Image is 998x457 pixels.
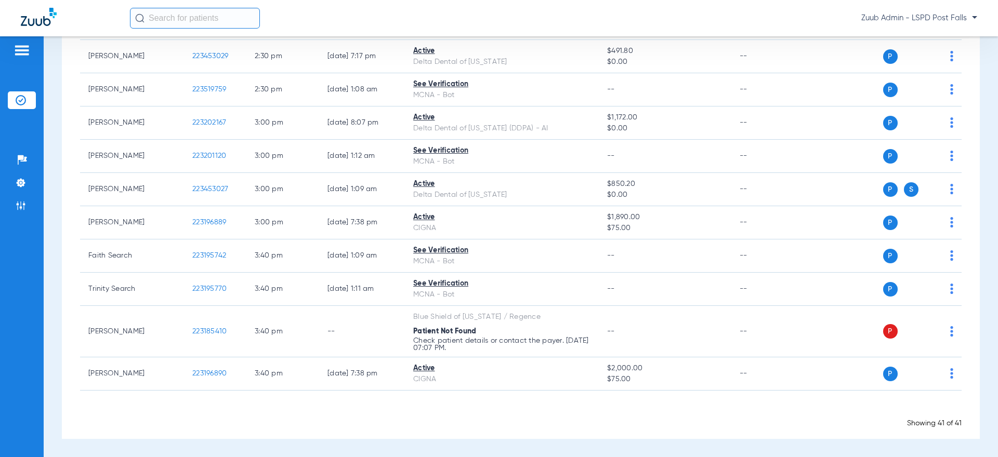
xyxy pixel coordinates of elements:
[607,223,723,234] span: $75.00
[246,306,319,357] td: 3:40 PM
[607,86,615,93] span: --
[607,112,723,123] span: $1,172.00
[192,52,228,60] span: 223453029
[413,46,590,57] div: Active
[950,326,953,337] img: group-dot-blue.svg
[413,223,590,234] div: CIGNA
[413,337,590,352] p: Check patient details or contact the payer. [DATE] 07:07 PM.
[607,252,615,259] span: --
[413,79,590,90] div: See Verification
[731,40,802,73] td: --
[14,44,30,57] img: hamburger-icon
[950,84,953,95] img: group-dot-blue.svg
[246,206,319,239] td: 3:00 PM
[731,106,802,140] td: --
[883,49,898,64] span: P
[607,363,723,374] span: $2,000.00
[413,245,590,256] div: See Verification
[80,73,184,106] td: [PERSON_NAME]
[80,206,184,239] td: [PERSON_NAME]
[607,285,615,292] span: --
[80,306,184,357] td: [PERSON_NAME]
[950,368,953,379] img: group-dot-blue.svg
[883,149,898,164] span: P
[80,357,184,391] td: [PERSON_NAME]
[731,306,802,357] td: --
[413,312,590,322] div: Blue Shield of [US_STATE] / Regence
[950,117,953,128] img: group-dot-blue.svg
[413,123,590,134] div: Delta Dental of [US_STATE] (DDPA) - AI
[246,140,319,173] td: 3:00 PM
[413,179,590,190] div: Active
[413,190,590,200] div: Delta Dental of [US_STATE]
[731,239,802,273] td: --
[319,273,405,306] td: [DATE] 1:11 AM
[319,206,405,239] td: [DATE] 7:38 PM
[80,239,184,273] td: Faith Search
[950,151,953,161] img: group-dot-blue.svg
[319,306,405,357] td: --
[319,173,405,206] td: [DATE] 1:09 AM
[192,185,228,193] span: 223453027
[413,374,590,385] div: CIGNA
[413,57,590,68] div: Delta Dental of [US_STATE]
[607,46,723,57] span: $491.80
[192,370,227,377] span: 223196890
[80,106,184,140] td: [PERSON_NAME]
[192,219,226,226] span: 223196889
[246,273,319,306] td: 3:40 PM
[731,357,802,391] td: --
[883,324,898,339] span: P
[904,182,918,197] span: S
[319,73,405,106] td: [DATE] 1:08 AM
[883,216,898,230] span: P
[246,357,319,391] td: 3:40 PM
[731,206,802,239] td: --
[246,106,319,140] td: 3:00 PM
[80,140,184,173] td: [PERSON_NAME]
[192,328,227,335] span: 223185410
[607,190,723,200] span: $0.00
[883,282,898,297] span: P
[731,273,802,306] td: --
[861,13,977,23] span: Zuub Admin - LSPD Post Falls
[413,363,590,374] div: Active
[950,284,953,294] img: group-dot-blue.svg
[883,182,898,197] span: P
[413,328,476,335] span: Patient Not Found
[413,156,590,167] div: MCNA - Bot
[246,73,319,106] td: 2:30 PM
[607,212,723,223] span: $1,890.00
[21,8,57,26] img: Zuub Logo
[607,179,723,190] span: $850.20
[413,289,590,300] div: MCNA - Bot
[413,90,590,101] div: MCNA - Bot
[950,250,953,261] img: group-dot-blue.svg
[135,14,145,23] img: Search Icon
[413,212,590,223] div: Active
[319,239,405,273] td: [DATE] 1:09 AM
[950,51,953,61] img: group-dot-blue.svg
[246,239,319,273] td: 3:40 PM
[883,83,898,97] span: P
[883,249,898,263] span: P
[192,285,227,292] span: 223195770
[883,116,898,130] span: P
[950,184,953,194] img: group-dot-blue.svg
[413,112,590,123] div: Active
[607,328,615,335] span: --
[80,273,184,306] td: Trinity Search
[192,252,226,259] span: 223195742
[192,119,226,126] span: 223202167
[130,8,260,29] input: Search for patients
[731,73,802,106] td: --
[731,140,802,173] td: --
[319,106,405,140] td: [DATE] 8:07 PM
[80,40,184,73] td: [PERSON_NAME]
[192,86,226,93] span: 223519759
[246,173,319,206] td: 3:00 PM
[319,40,405,73] td: [DATE] 7:17 PM
[607,152,615,159] span: --
[607,57,723,68] span: $0.00
[731,173,802,206] td: --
